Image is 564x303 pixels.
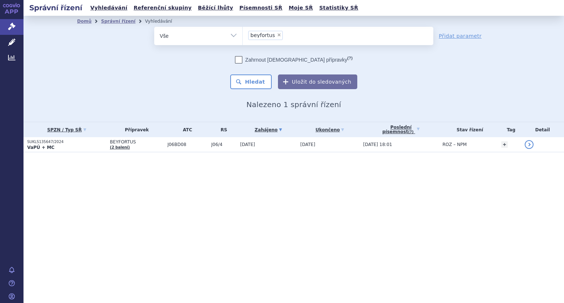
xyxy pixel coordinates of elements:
[235,56,352,63] label: Zahrnout [DEMOGRAPHIC_DATA] přípravky
[27,125,106,135] a: SPZN / Typ SŘ
[110,145,130,149] a: (2 balení)
[145,16,182,27] li: Vyhledávání
[525,140,534,149] a: detail
[347,56,352,61] abbr: (?)
[101,19,135,24] a: Správní řízení
[408,130,413,134] abbr: (?)
[439,122,498,137] th: Stav řízení
[27,145,54,150] strong: VaPÚ + MC
[110,139,164,145] span: BEYFORTUS
[240,125,297,135] a: Zahájeno
[521,122,564,137] th: Detail
[237,3,285,13] a: Písemnosti SŘ
[278,74,357,89] button: Uložit do sledovaných
[285,30,289,40] input: beyfortus
[131,3,194,13] a: Referenční skupiny
[363,142,392,147] span: [DATE] 18:01
[250,33,275,38] span: beyfortus
[230,74,272,89] button: Hledat
[300,142,315,147] span: [DATE]
[196,3,235,13] a: Běžící lhůty
[442,142,467,147] span: ROZ – NPM
[498,122,521,137] th: Tag
[286,3,315,13] a: Moje SŘ
[211,142,236,147] span: J06/4
[317,3,360,13] a: Statistiky SŘ
[439,32,482,40] a: Přidat parametr
[106,122,164,137] th: Přípravek
[207,122,236,137] th: RS
[77,19,91,24] a: Domů
[246,100,341,109] span: Nalezeno 1 správní řízení
[240,142,255,147] span: [DATE]
[277,33,281,37] span: ×
[501,141,508,148] a: +
[167,142,207,147] span: J06BD08
[300,125,359,135] a: Ukončeno
[363,122,439,137] a: Poslednípísemnost(?)
[27,139,106,145] p: SUKLS135647/2024
[88,3,130,13] a: Vyhledávání
[164,122,207,137] th: ATC
[23,3,88,13] h2: Správní řízení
